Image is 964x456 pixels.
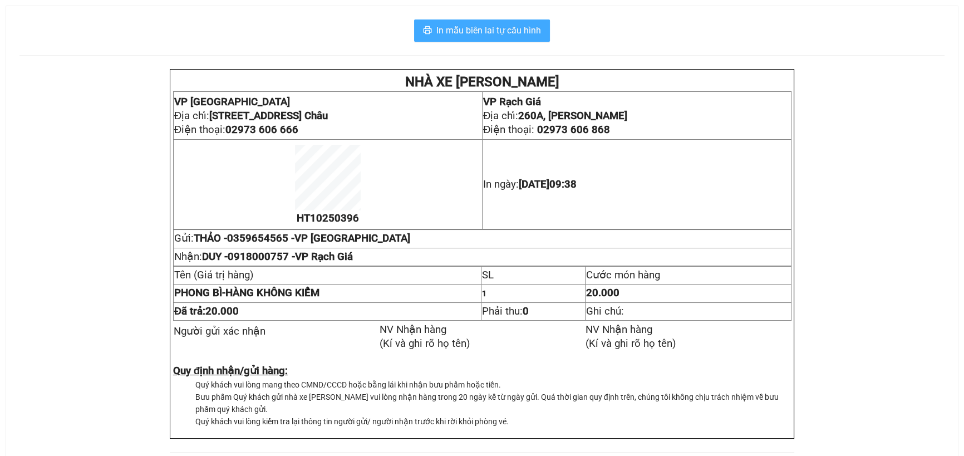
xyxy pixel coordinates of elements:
[549,178,577,190] span: 09:38
[483,124,610,136] span: Điện thoại:
[380,337,470,350] span: (Kí và ghi rõ họ tên)
[380,323,446,336] span: NV Nhận hàng
[174,232,410,244] span: Gửi:
[294,232,410,244] span: VP [GEOGRAPHIC_DATA]
[174,96,290,108] span: VP [GEOGRAPHIC_DATA]
[586,323,652,336] span: NV Nhận hàng
[174,325,265,337] span: Người gửi xác nhận
[482,289,486,298] span: 1
[194,232,410,244] span: THẢO -
[174,287,222,299] span: PHONG BÌ
[586,305,624,317] span: Ghi chú:
[483,96,541,108] span: VP Rạch Giá
[518,110,627,122] strong: 260A, [PERSON_NAME]
[228,251,353,263] span: 0918000757 -
[586,269,660,281] span: Cước món hàng
[519,178,577,190] span: [DATE]
[537,124,610,136] span: 02973 606 868
[174,305,239,317] span: Đã trả:
[195,379,791,391] li: Quý khách vui lòng mang theo CMND/CCCD hoặc bằng lái khi nhận bưu phẩm hoặc tiền.
[423,26,432,36] span: printer
[295,251,353,263] span: VP Rạch Giá
[174,287,225,299] span: -
[586,287,619,299] span: 20.000
[586,337,676,350] span: (Kí và ghi rõ họ tên)
[195,415,791,428] li: Quý khách vui lòng kiểm tra lại thông tin người gửi/ người nhận trước khi rời khỏi phòng vé.
[523,305,529,317] strong: 0
[436,23,541,37] span: In mẫu biên lai tự cấu hình
[174,251,353,263] span: Nhận:
[174,269,254,281] span: Tên (Giá trị hàng)
[205,305,239,317] span: 20.000
[482,305,529,317] span: Phải thu:
[174,110,328,122] span: Địa chỉ:
[483,110,627,122] span: Địa chỉ:
[414,19,550,42] button: printerIn mẫu biên lai tự cấu hình
[174,124,298,136] span: Điện thoại:
[209,110,328,122] strong: [STREET_ADDRESS] Châu
[483,178,577,190] span: In ngày:
[297,212,359,224] span: HT10250396
[195,391,791,415] li: Bưu phẩm Quý khách gửi nhà xe [PERSON_NAME] vui lòng nhận hàng trong 20 ngày kể từ ngày gửi. Quá ...
[227,232,410,244] span: 0359654565 -
[174,287,319,299] strong: HÀNG KHÔNG KIỂM
[225,124,298,136] span: 02973 606 666
[482,269,494,281] span: SL
[173,365,288,377] strong: Quy định nhận/gửi hàng:
[202,251,353,263] span: DUY -
[405,74,559,90] strong: NHÀ XE [PERSON_NAME]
